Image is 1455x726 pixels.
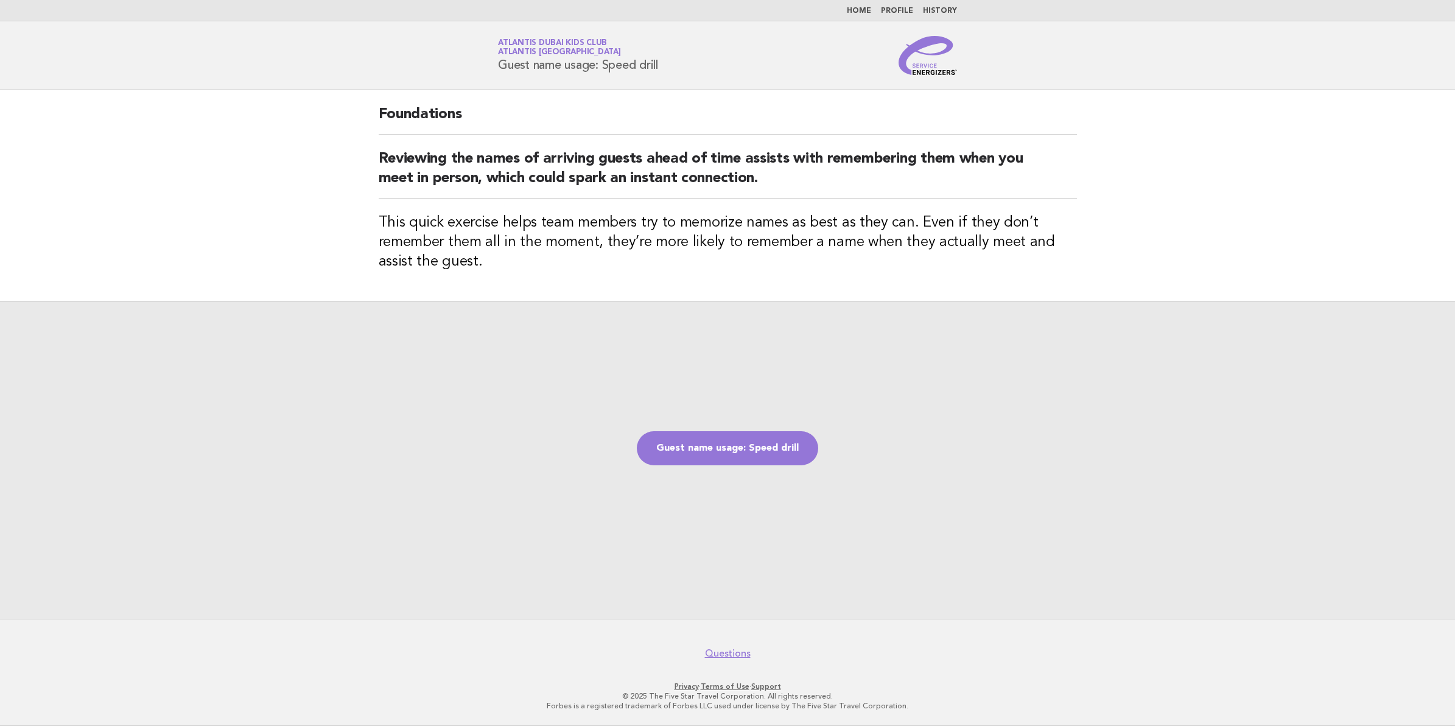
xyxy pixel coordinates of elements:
[705,647,751,660] a: Questions
[751,682,781,691] a: Support
[498,40,658,71] h1: Guest name usage: Speed drill
[498,49,621,57] span: Atlantis [GEOGRAPHIC_DATA]
[355,691,1100,701] p: © 2025 The Five Star Travel Corporation. All rights reserved.
[355,701,1100,711] p: Forbes is a registered trademark of Forbes LLC used under license by The Five Star Travel Corpora...
[379,213,1077,272] h3: This quick exercise helps team members try to memorize names as best as they can. Even if they do...
[379,149,1077,199] h2: Reviewing the names of arriving guests ahead of time assists with remembering them when you meet ...
[355,682,1100,691] p: · ·
[701,682,749,691] a: Terms of Use
[675,682,699,691] a: Privacy
[881,7,913,15] a: Profile
[498,39,621,56] a: Atlantis Dubai Kids ClubAtlantis [GEOGRAPHIC_DATA]
[847,7,871,15] a: Home
[379,105,1077,135] h2: Foundations
[923,7,957,15] a: History
[899,36,957,75] img: Service Energizers
[637,431,818,465] a: Guest name usage: Speed drill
